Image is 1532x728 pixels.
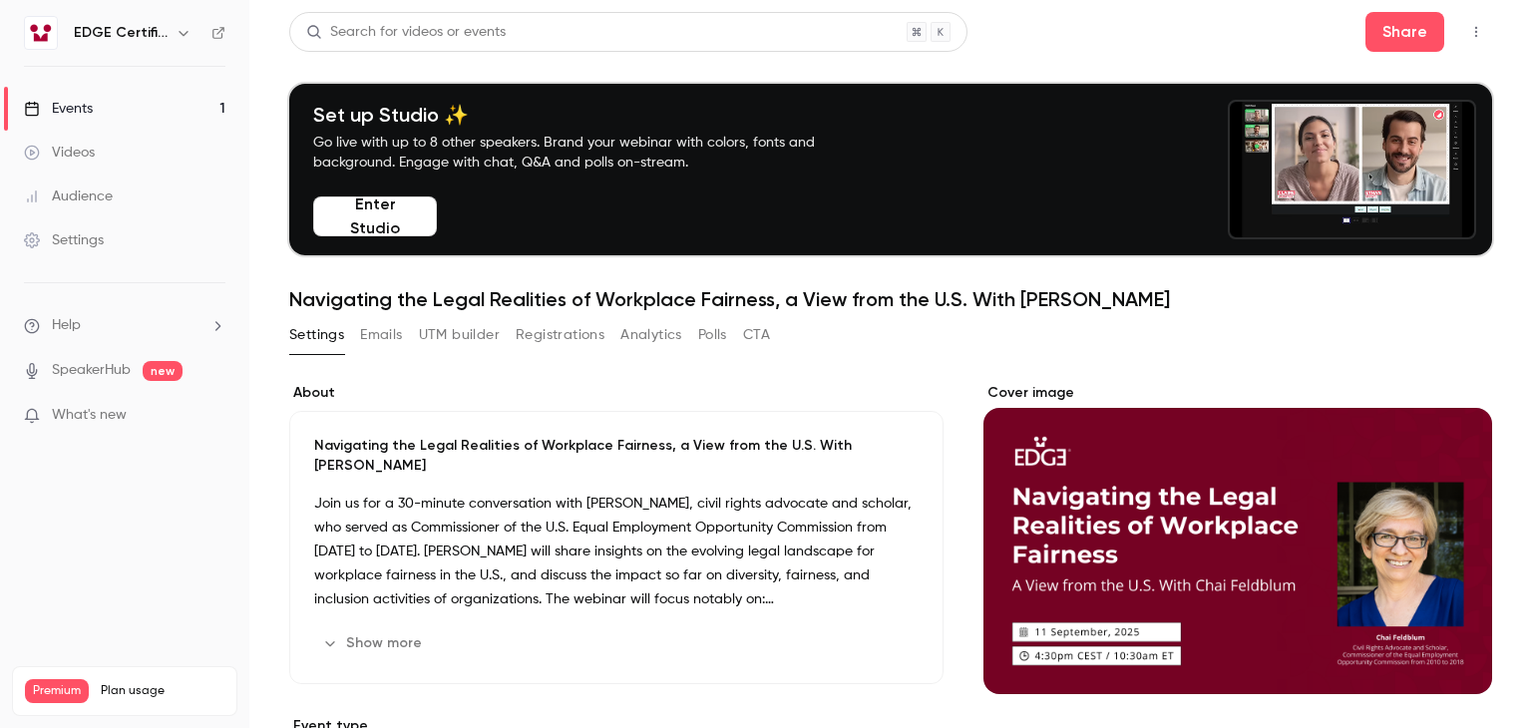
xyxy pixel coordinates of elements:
[24,230,104,250] div: Settings
[360,319,402,351] button: Emails
[24,143,95,163] div: Videos
[314,436,919,476] p: Navigating the Legal Realities of Workplace Fairness, a View from the U.S. With [PERSON_NAME]
[289,319,344,351] button: Settings
[24,186,113,206] div: Audience
[313,196,437,236] button: Enter Studio
[25,17,57,49] img: EDGE Certification
[289,287,1492,311] h1: Navigating the Legal Realities of Workplace Fairness, a View from the U.S. With [PERSON_NAME]
[52,360,131,381] a: SpeakerHub
[419,319,500,351] button: UTM builder
[52,405,127,426] span: What's new
[24,99,93,119] div: Events
[52,315,81,336] span: Help
[314,627,434,659] button: Show more
[101,683,224,699] span: Plan usage
[24,315,225,336] li: help-dropdown-opener
[1365,12,1444,52] button: Share
[306,22,506,43] div: Search for videos or events
[289,383,944,403] label: About
[313,103,862,127] h4: Set up Studio ✨
[620,319,682,351] button: Analytics
[743,319,770,351] button: CTA
[983,383,1492,403] label: Cover image
[143,361,183,381] span: new
[74,23,168,43] h6: EDGE Certification
[516,319,604,351] button: Registrations
[314,492,919,611] p: Join us for a 30-minute conversation with [PERSON_NAME], civil rights advocate and scholar, who s...
[313,133,862,173] p: Go live with up to 8 other speakers. Brand your webinar with colors, fonts and background. Engage...
[698,319,727,351] button: Polls
[983,383,1492,694] section: Cover image
[25,679,89,703] span: Premium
